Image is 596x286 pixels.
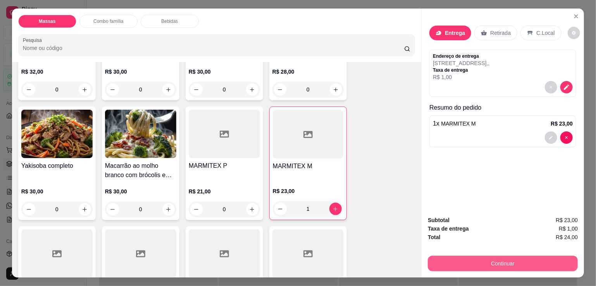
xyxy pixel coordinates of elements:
[556,216,578,224] span: R$ 23,00
[428,217,450,223] strong: Subtotal
[560,131,573,144] button: decrease-product-quantity
[105,68,176,76] p: R$ 30,00
[433,73,489,81] p: R$ 1,00
[433,59,489,67] p: [STREET_ADDRESS] , ,
[490,29,511,37] p: Retirada
[273,187,343,195] p: R$ 23,00
[274,83,286,96] button: decrease-product-quantity
[107,83,119,96] button: decrease-product-quantity
[570,10,582,22] button: Close
[23,44,405,52] input: Pesquisa
[23,203,35,215] button: decrease-product-quantity
[433,67,489,73] p: Taxa de entrega
[428,256,578,271] button: Continuar
[79,203,91,215] button: increase-product-quantity
[273,162,343,171] h4: MARMITEX M
[93,18,123,24] p: Combo família
[551,120,573,127] p: R$ 23,00
[433,53,489,59] p: Endereço de entrega
[189,161,260,171] h4: MARMITEX P
[105,161,176,180] h4: Macarrão ao molho branco com brócolis e bacon.
[545,131,557,144] button: decrease-product-quantity
[272,68,344,76] p: R$ 28,00
[23,37,45,43] label: Pesquisa
[556,233,578,241] span: R$ 24,00
[429,103,576,112] p: Resumo do pedido
[559,224,578,233] span: R$ 1,00
[190,203,203,215] button: decrease-product-quantity
[445,29,465,37] p: Entrega
[246,203,258,215] button: increase-product-quantity
[246,83,258,96] button: increase-product-quantity
[21,110,93,158] img: product-image
[536,29,555,37] p: C.Local
[568,27,580,39] button: decrease-product-quantity
[189,68,260,76] p: R$ 30,00
[428,226,469,232] strong: Taxa de entrega
[189,188,260,195] p: R$ 21,00
[428,234,440,240] strong: Total
[329,203,342,215] button: increase-product-quantity
[190,83,203,96] button: decrease-product-quantity
[441,121,476,127] span: MARMITEX M
[330,83,342,96] button: increase-product-quantity
[433,119,476,128] p: 1 x
[560,81,573,93] button: decrease-product-quantity
[105,110,176,158] img: product-image
[21,161,93,171] h4: Yakisoba completo
[274,203,287,215] button: decrease-product-quantity
[21,188,93,195] p: R$ 30,00
[545,81,557,93] button: decrease-product-quantity
[161,18,178,24] p: Bebidas
[162,83,175,96] button: increase-product-quantity
[105,188,176,195] p: R$ 30,00
[21,68,93,76] p: R$ 32,00
[39,18,55,24] p: Massas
